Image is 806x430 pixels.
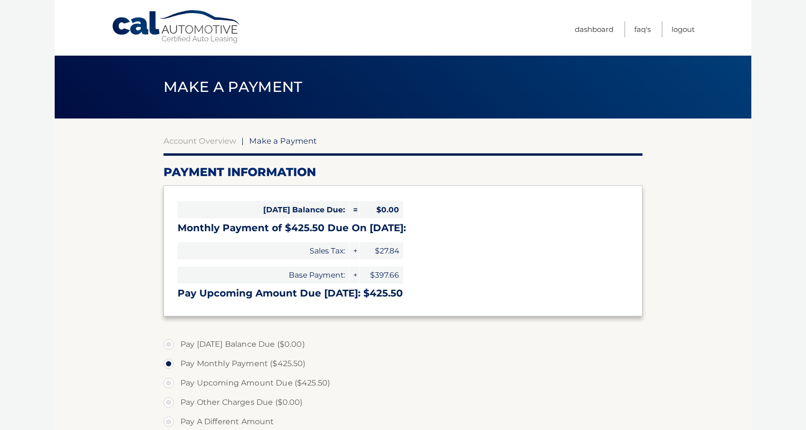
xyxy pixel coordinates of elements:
[575,21,613,37] a: Dashboard
[178,201,349,218] span: [DATE] Balance Due:
[178,267,349,283] span: Base Payment:
[164,335,642,354] label: Pay [DATE] Balance Due ($0.00)
[359,267,403,283] span: $397.66
[359,201,403,218] span: $0.00
[349,201,359,218] span: =
[178,287,628,299] h3: Pay Upcoming Amount Due [DATE]: $425.50
[164,354,642,373] label: Pay Monthly Payment ($425.50)
[164,373,642,393] label: Pay Upcoming Amount Due ($425.50)
[349,242,359,259] span: +
[359,242,403,259] span: $27.84
[349,267,359,283] span: +
[164,78,302,96] span: Make a Payment
[178,222,628,234] h3: Monthly Payment of $425.50 Due On [DATE]:
[164,393,642,412] label: Pay Other Charges Due ($0.00)
[164,136,236,146] a: Account Overview
[672,21,695,37] a: Logout
[241,136,244,146] span: |
[178,242,349,259] span: Sales Tax:
[164,165,642,179] h2: Payment Information
[634,21,651,37] a: FAQ's
[249,136,317,146] span: Make a Payment
[111,10,242,44] a: Cal Automotive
